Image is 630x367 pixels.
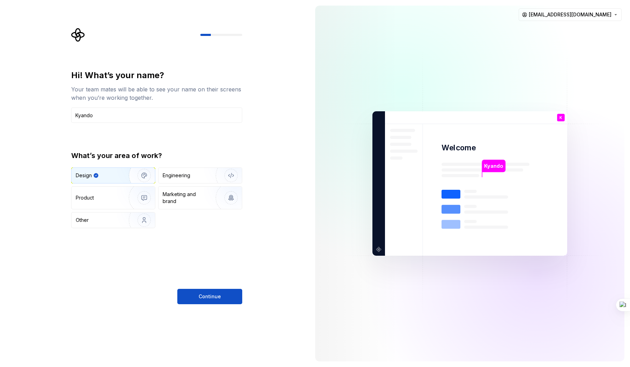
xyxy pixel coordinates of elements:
[163,191,210,205] div: Marketing and brand
[71,28,85,42] svg: Supernova Logo
[484,162,503,170] p: Kyando
[529,11,612,18] span: [EMAIL_ADDRESS][DOMAIN_NAME]
[177,289,242,304] button: Continue
[442,143,476,153] p: Welcome
[199,293,221,300] span: Continue
[71,85,242,102] div: Your team mates will be able to see your name on their screens when you’re working together.
[76,194,94,201] div: Product
[71,70,242,81] div: Hi! What’s your name?
[76,172,92,179] div: Design
[519,8,622,21] button: [EMAIL_ADDRESS][DOMAIN_NAME]
[163,172,190,179] div: Engineering
[76,217,89,224] div: Other
[71,107,242,123] input: Han Solo
[71,151,242,160] div: What’s your area of work?
[559,116,562,120] p: K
